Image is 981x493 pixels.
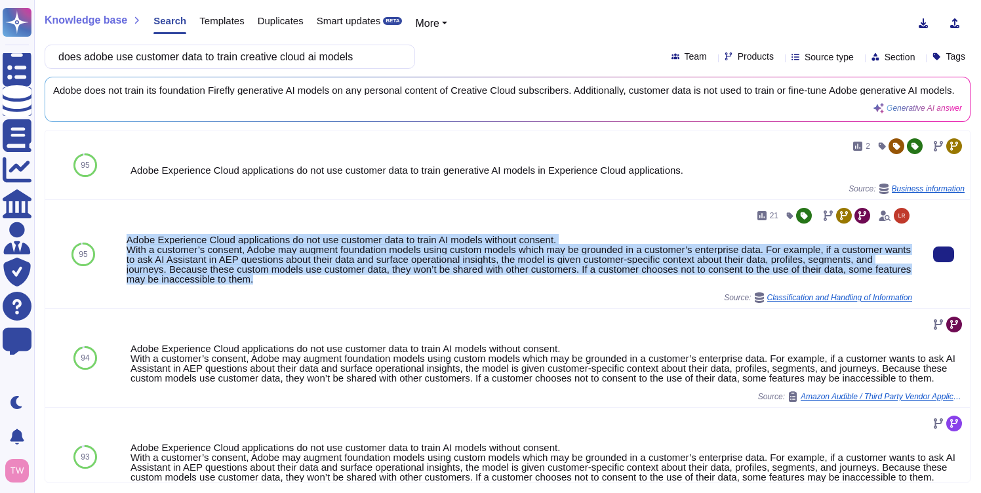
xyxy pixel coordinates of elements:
[45,15,127,26] span: Knowledge base
[81,453,89,461] span: 93
[738,52,774,61] span: Products
[415,16,447,31] button: More
[81,354,89,362] span: 94
[258,16,304,26] span: Duplicates
[685,52,707,61] span: Team
[130,344,965,383] div: Adobe Experience Cloud applications do not use customer data to train AI models without consent. ...
[5,459,29,483] img: user
[415,18,439,29] span: More
[887,104,962,112] span: Generative AI answer
[383,17,402,25] div: BETA
[770,212,778,220] span: 21
[79,250,87,258] span: 95
[801,393,965,401] span: Amazon Audible / Third Party Vendor Application Questionnaire Adobe (3)
[130,443,965,482] div: Adobe Experience Cloud applications do not use customer data to train AI models without consent. ...
[53,85,962,95] span: Adobe does not train its foundation Firefly generative AI models on any personal content of Creat...
[758,391,965,402] span: Source:
[81,161,89,169] span: 95
[946,52,965,61] span: Tags
[767,294,912,302] span: Classification and Handling of Information
[3,456,38,485] button: user
[849,184,965,194] span: Source:
[199,16,244,26] span: Templates
[885,52,915,62] span: Section
[894,208,910,224] img: user
[130,165,965,175] div: Adobe Experience Cloud applications do not use customer data to train generative AI models in Exp...
[52,45,401,68] input: Search a question or template...
[724,292,912,303] span: Source:
[892,185,965,193] span: Business information
[317,16,381,26] span: Smart updates
[866,142,870,150] span: 2
[127,235,912,284] div: Adobe Experience Cloud applications do not use customer data to train AI models without consent. ...
[805,52,854,62] span: Source type
[153,16,186,26] span: Search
